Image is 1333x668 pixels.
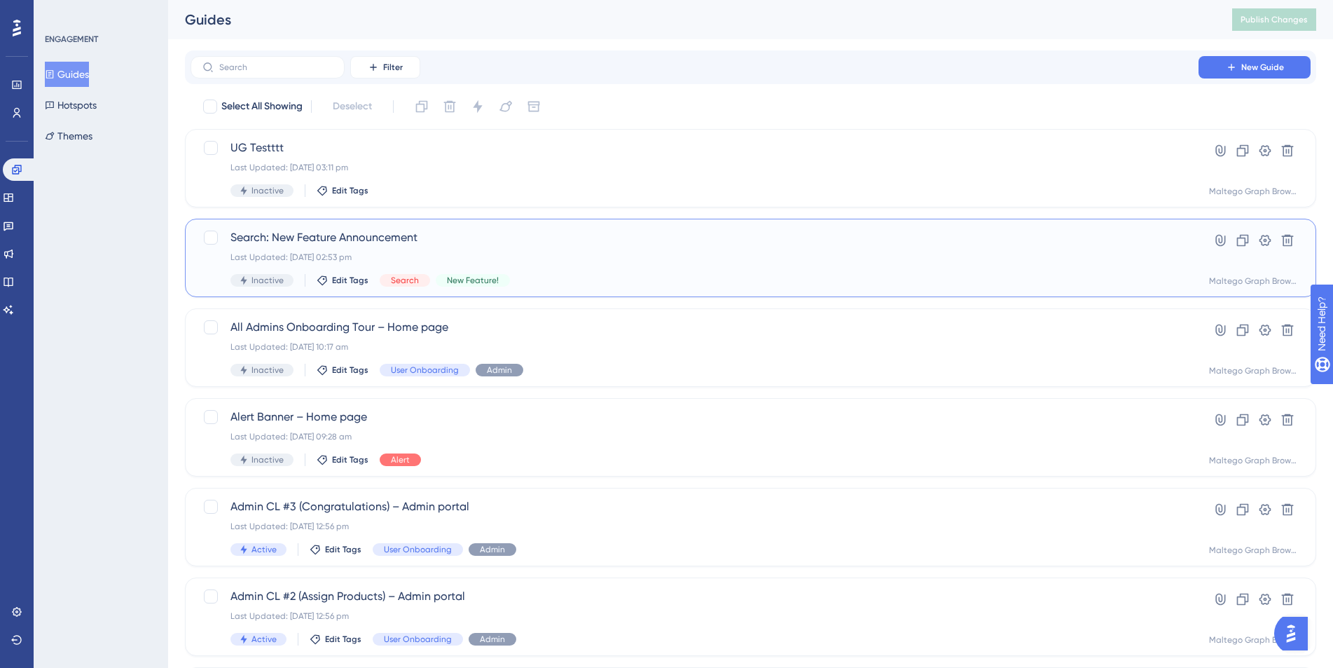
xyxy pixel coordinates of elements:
[332,275,368,286] span: Edit Tags
[391,454,410,465] span: Alert
[230,341,1159,353] div: Last Updated: [DATE] 10:17 am
[230,521,1159,532] div: Last Updated: [DATE] 12:56 pm
[1209,365,1299,376] div: Maltego Graph Browser
[317,275,368,286] button: Edit Tags
[333,98,372,115] span: Deselect
[1241,62,1284,73] span: New Guide
[219,62,333,72] input: Search
[230,409,1159,425] span: Alert Banner – Home page
[325,634,361,645] span: Edit Tags
[317,454,368,465] button: Edit Tags
[251,275,284,286] span: Inactive
[230,498,1159,515] span: Admin CL #3 (Congratulations) – Admin portal
[230,319,1159,336] span: All Admins Onboarding Tour – Home page
[1199,56,1311,79] button: New Guide
[487,364,512,376] span: Admin
[251,454,284,465] span: Inactive
[384,544,452,555] span: User Onboarding
[251,634,277,645] span: Active
[1274,613,1316,655] iframe: UserGuiding AI Assistant Launcher
[1209,186,1299,197] div: Maltego Graph Browser
[383,62,403,73] span: Filter
[1241,14,1308,25] span: Publish Changes
[1232,8,1316,31] button: Publish Changes
[45,62,89,87] button: Guides
[317,364,368,376] button: Edit Tags
[230,252,1159,263] div: Last Updated: [DATE] 02:53 pm
[332,185,368,196] span: Edit Tags
[230,139,1159,156] span: UG Testttt
[45,34,98,45] div: ENGAGEMENT
[332,364,368,376] span: Edit Tags
[325,544,361,555] span: Edit Tags
[1209,634,1299,646] div: Maltego Graph Browser
[230,162,1159,173] div: Last Updated: [DATE] 03:11 pm
[332,454,368,465] span: Edit Tags
[391,275,419,286] span: Search
[251,364,284,376] span: Inactive
[221,98,303,115] span: Select All Showing
[1209,545,1299,556] div: Maltego Graph Browser
[310,544,361,555] button: Edit Tags
[230,611,1159,622] div: Last Updated: [DATE] 12:56 pm
[317,185,368,196] button: Edit Tags
[384,634,452,645] span: User Onboarding
[320,94,385,119] button: Deselect
[350,56,420,79] button: Filter
[447,275,499,286] span: New Feature!
[45,93,97,118] button: Hotspots
[230,431,1159,442] div: Last Updated: [DATE] 09:28 am
[310,634,361,645] button: Edit Tags
[1209,275,1299,287] div: Maltego Graph Browser
[391,364,459,376] span: User Onboarding
[230,588,1159,605] span: Admin CL #2 (Assign Products) – Admin portal
[230,229,1159,246] span: Search: New Feature Announcement
[480,634,505,645] span: Admin
[45,123,92,149] button: Themes
[251,185,284,196] span: Inactive
[33,4,88,20] span: Need Help?
[185,10,1197,29] div: Guides
[251,544,277,555] span: Active
[480,544,505,555] span: Admin
[1209,455,1299,466] div: Maltego Graph Browser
